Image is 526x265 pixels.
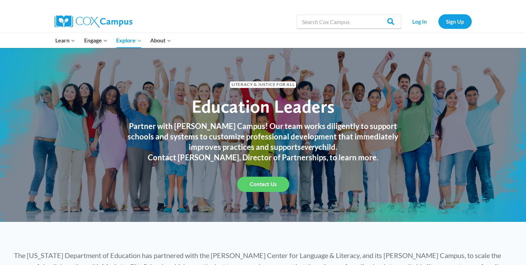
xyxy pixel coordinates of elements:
span: About [150,36,171,45]
h3: Contact [PERSON_NAME], Director of Partnerships, to learn more. [121,152,406,163]
input: Search Cox Campus [297,15,401,29]
a: Contact Us [237,177,289,192]
a: Sign Up [438,14,472,29]
span: Learn [55,36,75,45]
span: Literacy & Justice for All [230,81,296,88]
span: Contact Us [250,181,277,187]
em: every [301,142,318,152]
a: Log In [405,14,435,29]
span: Engage [84,36,107,45]
span: Explore [116,36,141,45]
img: Cox Campus [55,15,132,28]
span: Education Leaders [192,95,334,117]
nav: Primary Navigation [51,33,176,48]
nav: Secondary Navigation [405,14,472,29]
h3: Partner with [PERSON_NAME] Campus! Our team works diligently to support schools and systems to cu... [121,121,406,152]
